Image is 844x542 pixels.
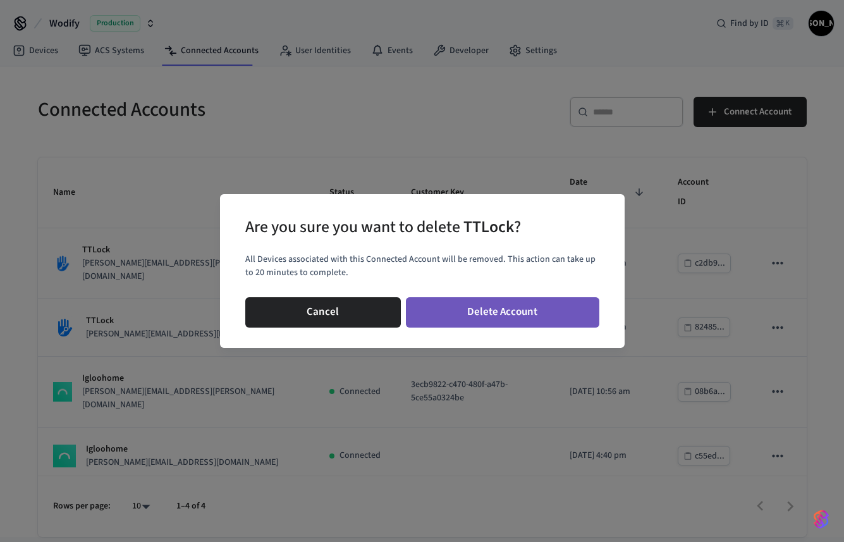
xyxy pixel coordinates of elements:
[245,297,401,328] button: Cancel
[245,214,521,240] div: Are you sure you want to delete ?
[406,297,599,328] button: Delete Account
[814,509,829,529] img: SeamLogoGradient.69752ec5.svg
[463,216,514,238] span: TTLock
[245,253,599,280] p: All Devices associated with this Connected Account will be removed. This action can take up to 20...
